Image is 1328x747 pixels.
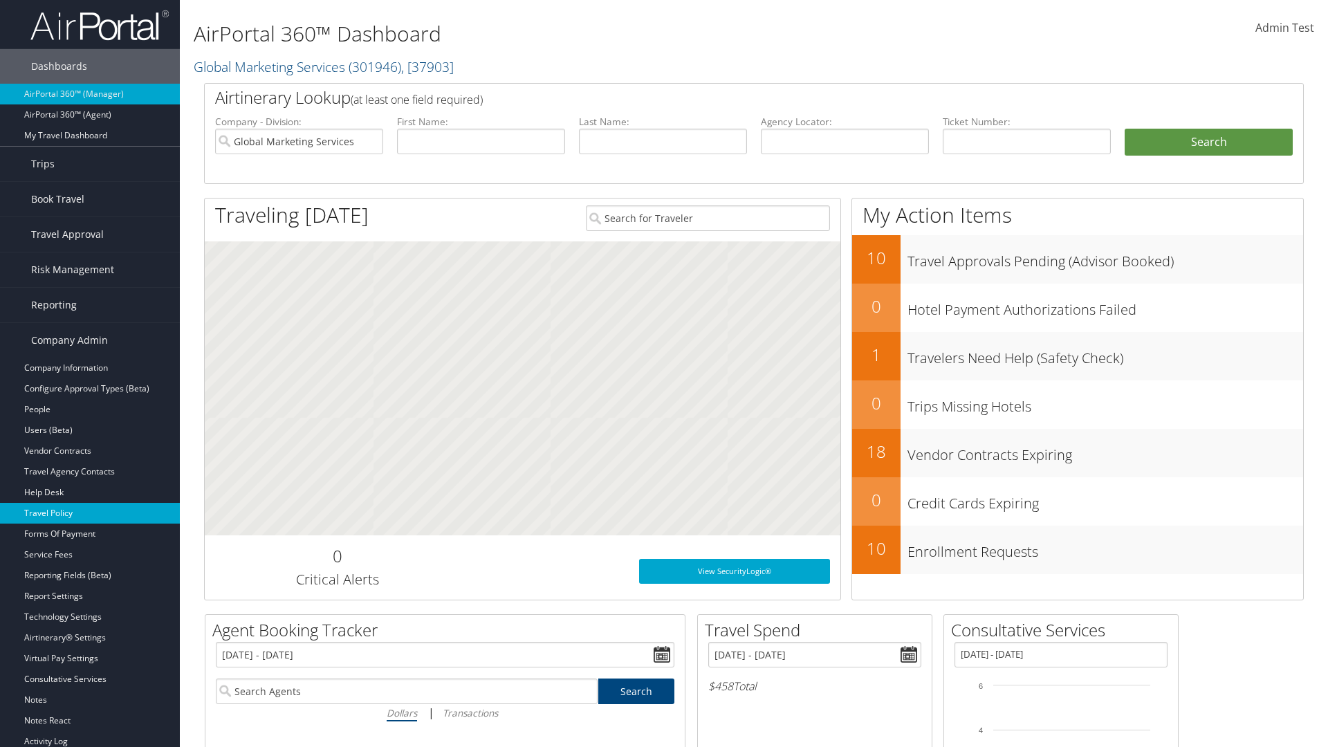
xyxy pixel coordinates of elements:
span: Company Admin [31,323,108,358]
span: Risk Management [31,252,114,287]
span: Travel Approval [31,217,104,252]
a: 10Travel Approvals Pending (Advisor Booked) [852,235,1303,284]
h3: Critical Alerts [215,570,459,589]
div: | [216,704,674,721]
a: 0Trips Missing Hotels [852,380,1303,429]
tspan: 6 [979,682,983,690]
a: 18Vendor Contracts Expiring [852,429,1303,477]
h1: AirPortal 360™ Dashboard [194,19,941,48]
img: airportal-logo.png [30,9,169,41]
h2: Travel Spend [705,618,932,642]
a: 1Travelers Need Help (Safety Check) [852,332,1303,380]
h3: Trips Missing Hotels [907,390,1303,416]
h2: 0 [852,295,901,318]
label: Last Name: [579,115,747,129]
h2: 10 [852,246,901,270]
label: First Name: [397,115,565,129]
input: Search for Traveler [586,205,830,231]
span: Trips [31,147,55,181]
h2: Consultative Services [951,618,1178,642]
h3: Hotel Payment Authorizations Failed [907,293,1303,320]
h2: 0 [215,544,459,568]
button: Search [1125,129,1293,156]
h6: Total [708,679,921,694]
h3: Travelers Need Help (Safety Check) [907,342,1303,368]
a: Global Marketing Services [194,57,454,76]
span: Reporting [31,288,77,322]
span: Admin Test [1255,20,1314,35]
h3: Credit Cards Expiring [907,487,1303,513]
span: $458 [708,679,733,694]
span: , [ 37903 ] [401,57,454,76]
span: ( 301946 ) [349,57,401,76]
label: Agency Locator: [761,115,929,129]
i: Transactions [443,706,498,719]
input: Search Agents [216,679,598,704]
a: Admin Test [1255,7,1314,50]
h2: 0 [852,488,901,512]
h2: Agent Booking Tracker [212,618,685,642]
h2: Airtinerary Lookup [215,86,1201,109]
a: 10Enrollment Requests [852,526,1303,574]
h2: 0 [852,391,901,415]
span: Dashboards [31,49,87,84]
h2: 10 [852,537,901,560]
h3: Enrollment Requests [907,535,1303,562]
h1: Traveling [DATE] [215,201,369,230]
span: Book Travel [31,182,84,216]
a: View SecurityLogic® [639,559,830,584]
h3: Vendor Contracts Expiring [907,439,1303,465]
a: 0Credit Cards Expiring [852,477,1303,526]
h2: 18 [852,440,901,463]
h2: 1 [852,343,901,367]
a: 0Hotel Payment Authorizations Failed [852,284,1303,332]
span: (at least one field required) [351,92,483,107]
label: Ticket Number: [943,115,1111,129]
h1: My Action Items [852,201,1303,230]
h3: Travel Approvals Pending (Advisor Booked) [907,245,1303,271]
tspan: 4 [979,726,983,735]
a: Search [598,679,675,704]
i: Dollars [387,706,417,719]
label: Company - Division: [215,115,383,129]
